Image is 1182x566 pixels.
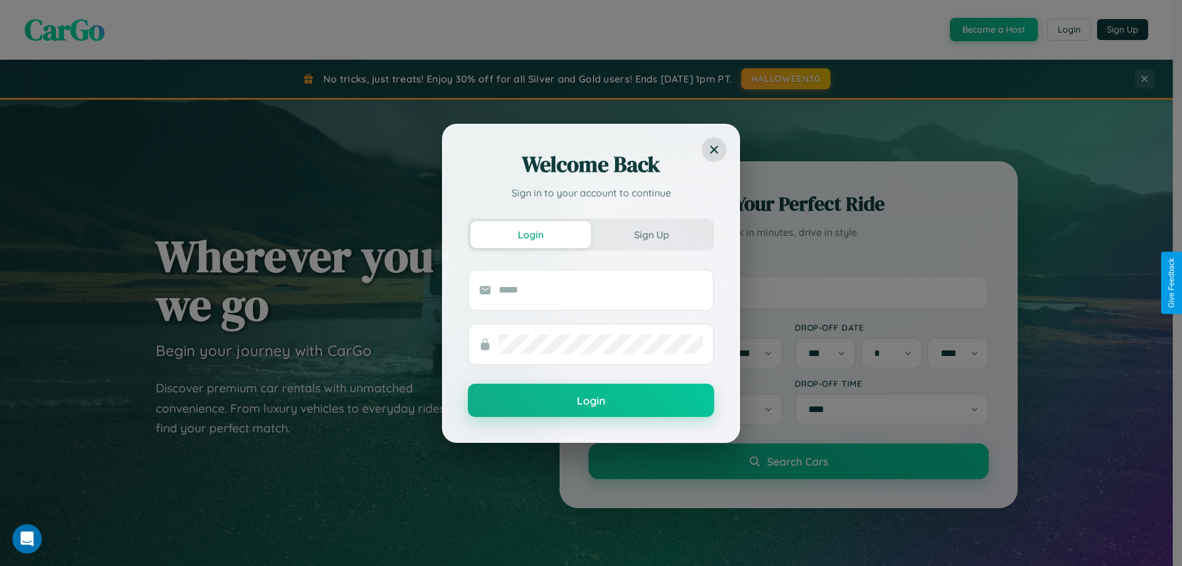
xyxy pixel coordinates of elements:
[470,221,591,248] button: Login
[468,150,714,179] h2: Welcome Back
[468,384,714,417] button: Login
[1167,258,1176,308] div: Give Feedback
[12,524,42,554] iframe: Intercom live chat
[591,221,712,248] button: Sign Up
[468,185,714,200] p: Sign in to your account to continue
